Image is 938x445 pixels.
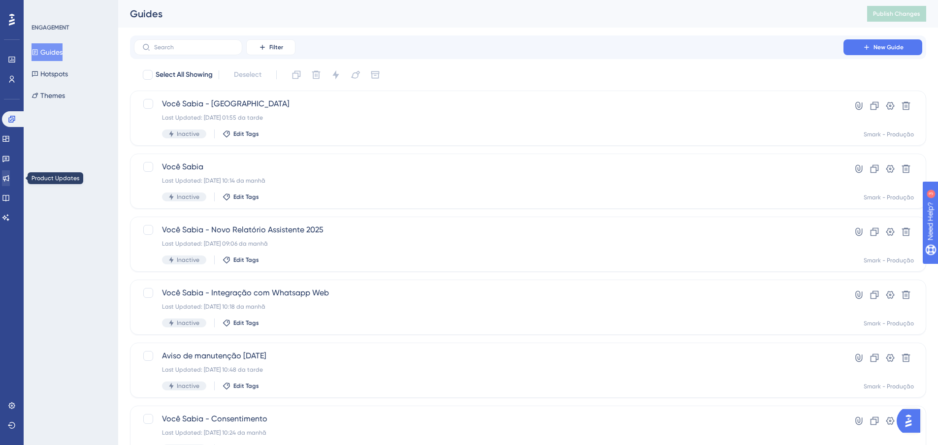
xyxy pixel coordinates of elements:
[225,66,270,84] button: Deselect
[234,69,261,81] span: Deselect
[864,256,914,264] div: Smark - Produção
[223,382,259,390] button: Edit Tags
[162,240,815,248] div: Last Updated: [DATE] 09:06 da manhã
[843,39,922,55] button: New Guide
[154,44,234,51] input: Search
[223,130,259,138] button: Edit Tags
[223,256,259,264] button: Edit Tags
[162,224,815,236] span: Você Sabia - Novo Relatório Assistente 2025
[162,350,815,362] span: Aviso de manutenção [DATE]
[130,7,842,21] div: Guides
[177,256,199,264] span: Inactive
[162,114,815,122] div: Last Updated: [DATE] 01:55 da tarde
[223,319,259,327] button: Edit Tags
[162,177,815,185] div: Last Updated: [DATE] 10:14 da manhã
[177,319,199,327] span: Inactive
[233,130,259,138] span: Edit Tags
[32,43,63,61] button: Guides
[162,429,815,437] div: Last Updated: [DATE] 10:24 da manhã
[162,413,815,425] span: Você Sabia - Consentimento
[162,287,815,299] span: Você Sabia - Integração com Whatsapp Web
[68,5,71,13] div: 3
[233,256,259,264] span: Edit Tags
[873,43,904,51] span: New Guide
[32,87,65,104] button: Themes
[177,130,199,138] span: Inactive
[246,39,295,55] button: Filter
[162,161,815,173] span: Você Sabia
[162,366,815,374] div: Last Updated: [DATE] 10:48 da tarde
[864,130,914,138] div: Smark - Produção
[177,193,199,201] span: Inactive
[162,98,815,110] span: Você Sabia - [GEOGRAPHIC_DATA]
[32,65,68,83] button: Hotspots
[23,2,62,14] span: Need Help?
[32,24,69,32] div: ENGAGEMENT
[897,406,926,436] iframe: UserGuiding AI Assistant Launcher
[233,382,259,390] span: Edit Tags
[223,193,259,201] button: Edit Tags
[269,43,283,51] span: Filter
[233,319,259,327] span: Edit Tags
[864,319,914,327] div: Smark - Produção
[873,10,920,18] span: Publish Changes
[233,193,259,201] span: Edit Tags
[156,69,213,81] span: Select All Showing
[867,6,926,22] button: Publish Changes
[864,382,914,390] div: Smark - Produção
[177,382,199,390] span: Inactive
[864,193,914,201] div: Smark - Produção
[162,303,815,311] div: Last Updated: [DATE] 10:18 da manhã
